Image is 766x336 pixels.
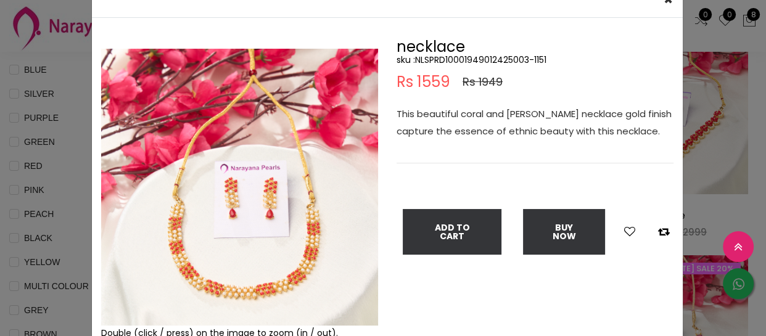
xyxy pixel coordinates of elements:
[397,54,673,65] h5: sku : NLSPRD10001949012425003-1151
[654,224,673,240] button: Add to compare
[397,105,673,140] p: This beautiful coral and [PERSON_NAME] necklace gold finish capture the essence of ethnic beauty ...
[101,49,378,326] img: Example
[403,209,501,255] button: Add To Cart
[397,75,450,89] span: Rs 1559
[620,224,639,240] button: Add to wishlist
[463,75,503,89] span: Rs 1949
[397,39,673,54] h2: necklace
[523,209,605,255] button: Buy Now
